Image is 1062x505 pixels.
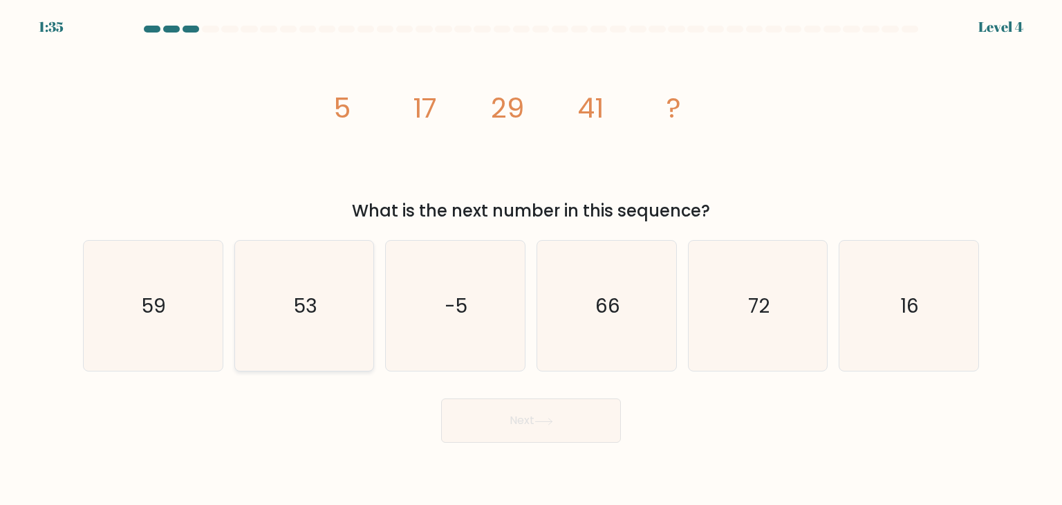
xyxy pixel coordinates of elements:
text: 53 [294,292,317,320]
tspan: ? [667,89,681,127]
tspan: 41 [577,89,604,127]
text: 66 [595,292,620,320]
tspan: 17 [413,89,437,127]
div: What is the next number in this sequence? [91,199,971,223]
text: -5 [445,292,468,320]
button: Next [441,398,621,443]
tspan: 5 [333,89,351,127]
div: Level 4 [978,17,1023,37]
text: 59 [142,292,167,320]
text: 72 [748,292,770,320]
text: 16 [901,292,920,320]
tspan: 29 [491,89,524,127]
div: 1:35 [39,17,64,37]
